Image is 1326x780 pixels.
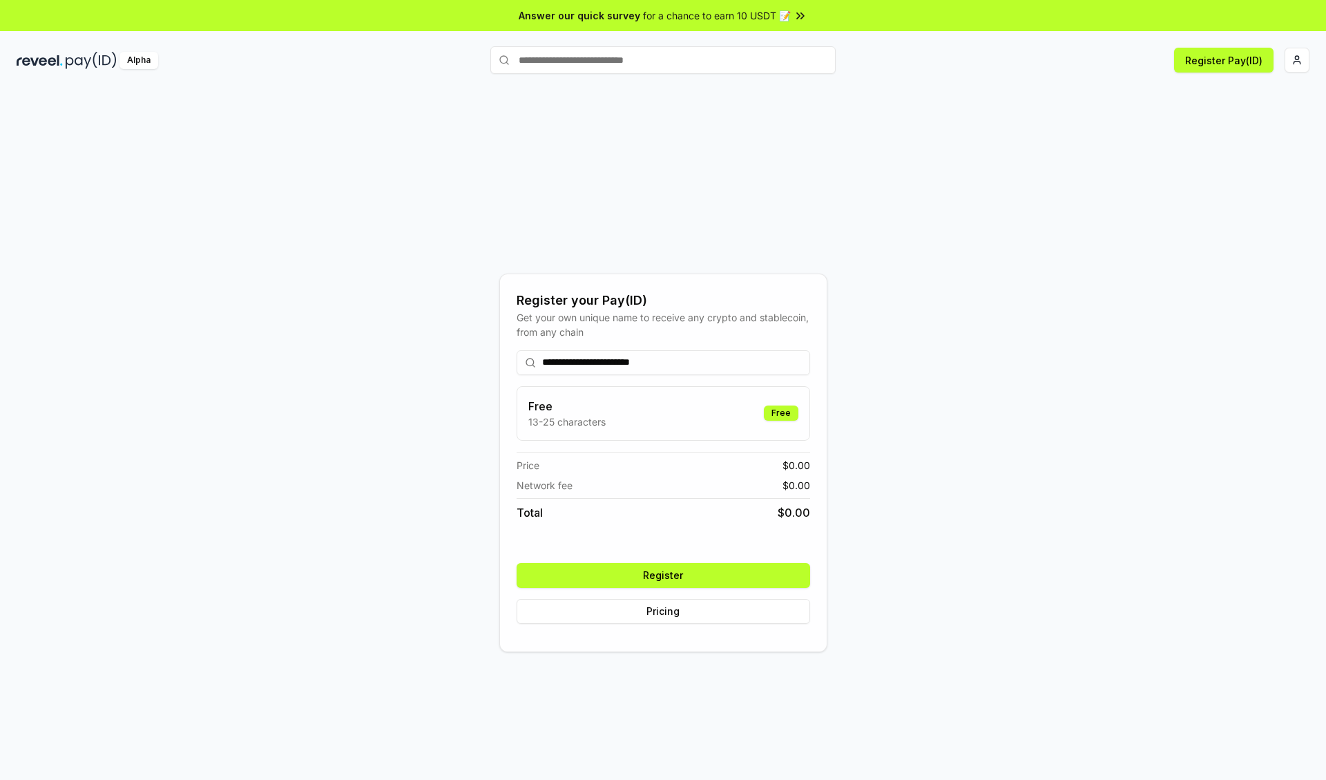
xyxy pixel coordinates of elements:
[517,291,810,310] div: Register your Pay(ID)
[66,52,117,69] img: pay_id
[528,398,606,415] h3: Free
[517,504,543,521] span: Total
[519,8,640,23] span: Answer our quick survey
[782,458,810,473] span: $ 0.00
[517,599,810,624] button: Pricing
[528,415,606,429] p: 13-25 characters
[643,8,791,23] span: for a chance to earn 10 USDT 📝
[517,458,539,473] span: Price
[778,504,810,521] span: $ 0.00
[119,52,158,69] div: Alpha
[517,563,810,588] button: Register
[782,478,810,493] span: $ 0.00
[517,310,810,339] div: Get your own unique name to receive any crypto and stablecoin, from any chain
[764,406,798,421] div: Free
[1174,48,1274,73] button: Register Pay(ID)
[17,52,63,69] img: reveel_dark
[517,478,573,493] span: Network fee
